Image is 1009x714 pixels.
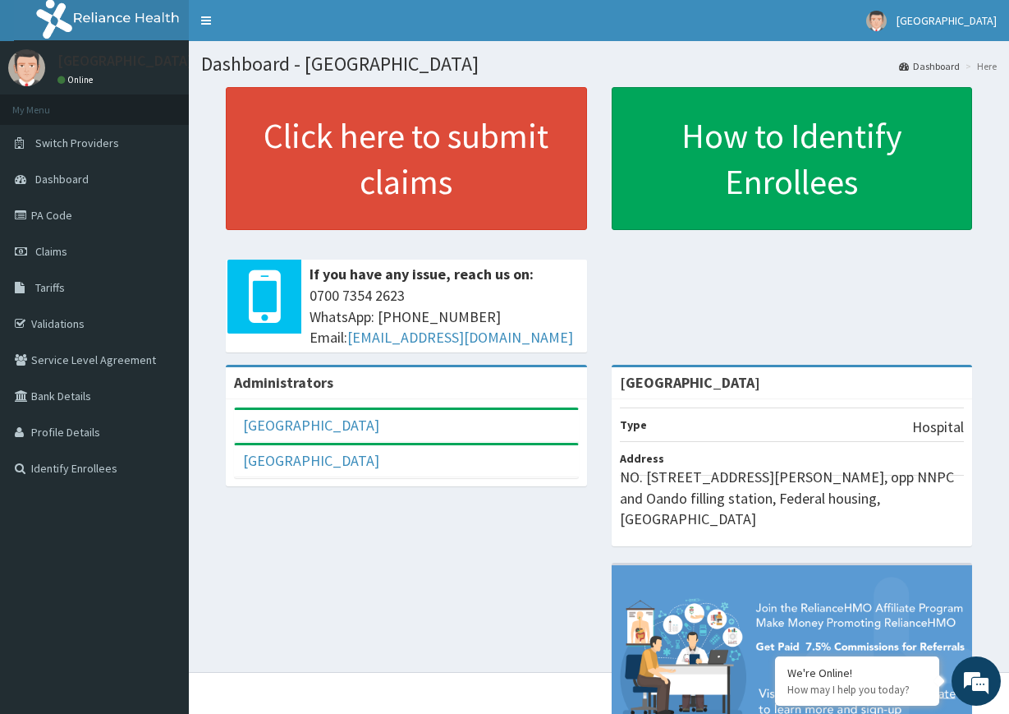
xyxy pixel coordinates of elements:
span: [GEOGRAPHIC_DATA] [897,13,997,28]
span: Claims [35,244,67,259]
a: [EMAIL_ADDRESS][DOMAIN_NAME] [347,328,573,347]
div: We're Online! [787,666,927,680]
a: Click here to submit claims [226,87,587,230]
h1: Dashboard - [GEOGRAPHIC_DATA] [201,53,997,75]
b: Address [620,451,664,466]
p: Hospital [912,417,964,438]
a: Dashboard [899,59,960,73]
p: [GEOGRAPHIC_DATA] [57,53,193,68]
li: Here [961,59,997,73]
img: User Image [866,11,887,31]
strong: [GEOGRAPHIC_DATA] [620,373,760,392]
span: Dashboard [35,172,89,187]
b: If you have any issue, reach us on: [310,265,534,283]
img: User Image [8,49,45,86]
span: Tariffs [35,280,65,295]
a: Online [57,74,97,85]
span: Switch Providers [35,136,119,150]
p: How may I help you today? [787,683,927,697]
b: Administrators [234,373,333,392]
p: NO. [STREET_ADDRESS][PERSON_NAME], opp NNPC and Oando filling station, Federal housing, [GEOGRAPH... [620,467,965,530]
a: [GEOGRAPHIC_DATA] [243,451,379,470]
b: Type [620,417,647,432]
a: How to Identify Enrollees [612,87,973,230]
span: 0700 7354 2623 WhatsApp: [PHONE_NUMBER] Email: [310,285,579,348]
a: [GEOGRAPHIC_DATA] [243,416,379,435]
